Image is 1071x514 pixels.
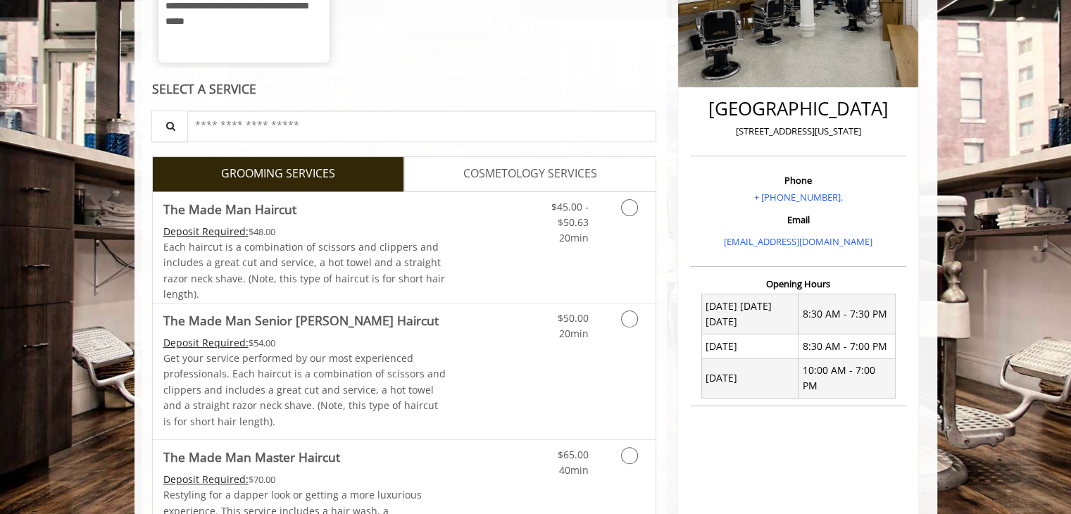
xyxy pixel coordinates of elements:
[694,215,903,225] h3: Email
[558,327,588,340] span: 20min
[163,351,446,430] p: Get your service performed by our most experienced professionals. Each haircut is a combination o...
[163,335,446,351] div: $54.00
[557,311,588,325] span: $50.00
[551,200,588,229] span: $45.00 - $50.63
[798,358,896,399] td: 10:00 AM - 7:00 PM
[754,191,843,203] a: + [PHONE_NUMBER].
[694,175,903,185] h3: Phone
[163,225,249,238] span: This service needs some Advance to be paid before we block your appointment
[690,279,906,289] h3: Opening Hours
[557,448,588,461] span: $65.00
[798,334,896,358] td: 8:30 AM - 7:00 PM
[798,294,896,334] td: 8:30 AM - 7:30 PM
[463,165,597,183] span: COSMETOLOGY SERVICES
[163,311,439,330] b: The Made Man Senior [PERSON_NAME] Haircut
[694,124,903,139] p: [STREET_ADDRESS][US_STATE]
[724,235,872,248] a: [EMAIL_ADDRESS][DOMAIN_NAME]
[558,463,588,477] span: 40min
[163,447,340,467] b: The Made Man Master Haircut
[163,224,446,239] div: $48.00
[701,334,798,358] td: [DATE]
[701,294,798,334] td: [DATE] [DATE] [DATE]
[221,165,335,183] span: GROOMING SERVICES
[558,231,588,244] span: 20min
[163,472,446,487] div: $70.00
[163,472,249,486] span: This service needs some Advance to be paid before we block your appointment
[163,240,445,301] span: Each haircut is a combination of scissors and clippers and includes a great cut and service, a ho...
[152,82,657,96] div: SELECT A SERVICE
[163,336,249,349] span: This service needs some Advance to be paid before we block your appointment
[151,111,188,142] button: Service Search
[694,99,903,119] h2: [GEOGRAPHIC_DATA]
[701,358,798,399] td: [DATE]
[163,199,296,219] b: The Made Man Haircut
